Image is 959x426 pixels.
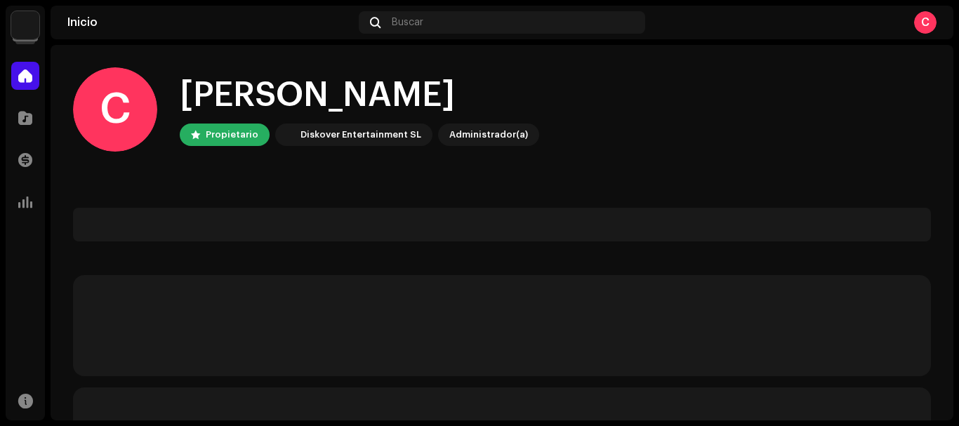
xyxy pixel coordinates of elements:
[449,126,528,143] div: Administrador(a)
[180,73,539,118] div: [PERSON_NAME]
[914,11,937,34] div: C
[11,11,39,39] img: 297a105e-aa6c-4183-9ff4-27133c00f2e2
[300,126,421,143] div: Diskover Entertainment SL
[392,17,423,28] span: Buscar
[67,17,353,28] div: Inicio
[73,67,157,152] div: C
[278,126,295,143] img: 297a105e-aa6c-4183-9ff4-27133c00f2e2
[206,126,258,143] div: Propietario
